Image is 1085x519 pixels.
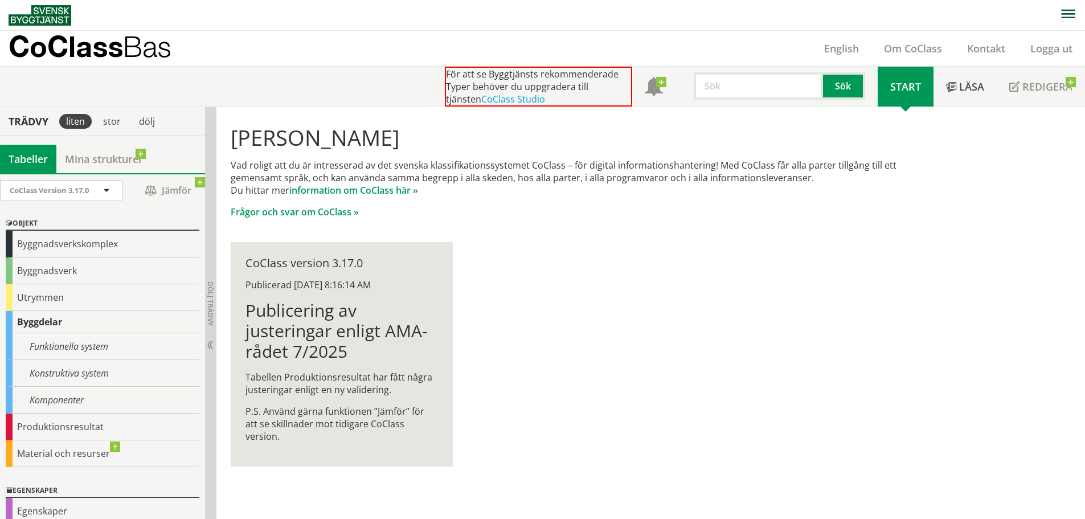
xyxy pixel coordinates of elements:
div: Material och resurser [6,440,199,467]
span: Start [890,80,921,93]
p: Tabellen Produktionsresultat har fått några justeringar enligt en ny validering. [245,371,437,396]
input: Sök [694,72,823,100]
div: Byggnadsverkskomplex [6,231,199,258]
div: Komponenter [6,387,199,414]
h1: Publicering av justeringar enligt AMA-rådet 7/2025 [245,300,437,362]
div: stor [96,114,128,129]
div: Funktionella system [6,333,199,360]
a: English [812,42,871,55]
div: Utrymmen [6,284,199,311]
a: Kontakt [955,42,1018,55]
a: information om CoClass här » [289,184,418,197]
span: Redigera [1022,80,1072,93]
div: Byggnadsverk [6,258,199,284]
p: Vad roligt att du är intresserad av det svenska klassifikationssystemet CoClass – för digital inf... [231,159,931,197]
p: CoClass [9,40,171,53]
div: Produktionsresultat [6,414,199,440]
span: Bas [123,30,171,63]
a: Läsa [933,67,997,107]
span: CoClass Version 3.17.0 [10,185,89,195]
div: Publicerad [DATE] 8:16:14 AM [245,279,437,291]
span: Notifikationer [645,79,663,97]
a: Om CoClass [871,42,955,55]
div: liten [59,114,92,129]
a: CoClass Studio [481,93,545,105]
span: Jämför [134,181,202,201]
button: Sök [823,72,865,100]
div: Byggdelar [6,311,199,333]
span: Dölj trädvy [206,281,215,326]
div: Objekt [6,217,199,231]
div: Konstruktiva system [6,360,199,387]
p: P.S. Använd gärna funktionen ”Jämför” för att se skillnader mot tidigare CoClass version. [245,405,437,443]
div: CoClass version 3.17.0 [245,257,437,269]
a: Frågor och svar om CoClass » [231,206,359,218]
a: CoClassBas [9,31,196,66]
div: Trädvy [2,115,55,128]
h1: [PERSON_NAME] [231,125,931,150]
a: Mina strukturer [56,145,152,173]
a: Logga ut [1018,42,1085,55]
img: Svensk Byggtjänst [9,5,71,26]
span: Läsa [959,80,984,93]
div: Egenskaper [6,484,199,498]
a: Start [878,67,933,107]
a: Redigera [997,67,1085,107]
div: För att se Byggtjänsts rekommenderade Typer behöver du uppgradera till tjänsten [445,67,632,107]
div: dölj [132,114,162,129]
